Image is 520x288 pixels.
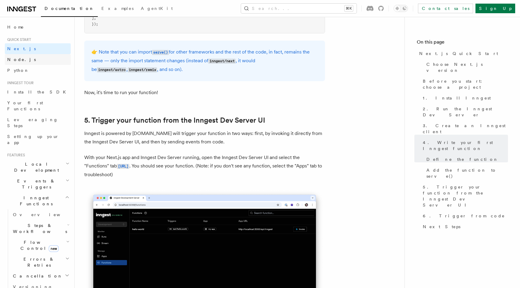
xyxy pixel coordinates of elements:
span: Errors & Retries [11,256,65,268]
span: Events & Triggers [5,178,66,190]
a: Your first Functions [5,97,71,114]
span: Steps & Workflows [11,222,67,234]
span: Quick start [5,37,31,42]
a: Python [5,65,71,76]
a: Next Steps [420,221,508,232]
button: Inngest Functions [5,192,71,209]
a: Contact sales [418,4,473,13]
span: Inngest Functions [5,195,65,207]
span: Setting up your app [7,134,59,145]
a: AgentKit [137,2,176,16]
a: Leveraging Steps [5,114,71,131]
span: Leveraging Steps [7,117,58,128]
span: Inngest tour [5,81,34,85]
a: 5. Trigger your function from the Inngest Dev Server UI [420,182,508,210]
button: Toggle dark mode [394,5,408,12]
span: Next.js Quick Start [419,51,498,57]
span: 5. Trigger your function from the Inngest Dev Server UI [423,184,508,208]
p: Now, it's time to run your function! [84,88,325,97]
a: Next.js [5,43,71,54]
button: Local Development [5,159,71,176]
code: serve() [152,50,169,55]
code: inngest/astro [97,67,126,72]
h4: On this page [417,38,508,48]
span: Your first Functions [7,100,43,111]
button: Steps & Workflows [11,220,71,237]
button: Flow Controlnew [11,237,71,254]
a: Sign Up [475,4,515,13]
a: 4. Write your first Inngest function [420,137,508,154]
span: Add the function to serve() [426,167,508,179]
a: Examples [98,2,137,16]
span: Local Development [5,161,66,173]
code: [URL] [117,164,129,169]
span: Python [7,68,29,73]
span: 6. Trigger from code [423,213,505,219]
span: new [49,245,59,252]
span: }); [92,22,98,26]
span: Next.js [7,46,36,51]
a: Install the SDK [5,87,71,97]
a: Home [5,22,71,32]
span: Install the SDK [7,90,70,94]
span: 3. Create an Inngest client [423,123,508,135]
span: 4. Write your first Inngest function [423,139,508,152]
span: Features [5,153,25,158]
a: [URL] [117,163,129,169]
a: Next.js Quick Start [417,48,508,59]
span: Home [7,24,24,30]
span: ] [92,16,94,20]
kbd: ⌘K [345,5,353,11]
span: Examples [101,6,134,11]
a: 3. Create an Inngest client [420,120,508,137]
a: Add the function to serve() [424,165,508,182]
p: 👉 Note that you can import for other frameworks and the rest of the code, in fact, remains the sa... [91,48,318,74]
code: inngest/next [208,59,236,64]
span: Define the function [426,156,498,162]
button: Search...⌘K [241,4,357,13]
span: 1. Install Inngest [423,95,491,101]
a: Documentation [41,2,98,17]
span: AgentKit [141,6,173,11]
span: Next Steps [423,224,460,230]
p: With your Next.js app and Inngest Dev Server running, open the Inngest Dev Server UI and select t... [84,153,325,179]
span: Before you start: choose a project [423,78,508,90]
span: Documentation [45,6,94,11]
button: Events & Triggers [5,176,71,192]
code: inngest/remix [128,67,157,72]
button: Cancellation [11,271,71,281]
a: Before you start: choose a project [420,76,508,93]
a: Choose Next.js version [424,59,508,76]
a: 6. Trigger from code [420,210,508,221]
span: Cancellation [11,273,63,279]
a: Define the function [424,154,508,165]
p: Inngest is powered by [DOMAIN_NAME] will trigger your function in two ways: first, by invoking it... [84,129,325,146]
span: Node.js [7,57,36,62]
a: 2. Run the Inngest Dev Server [420,103,508,120]
a: Overview [11,209,71,220]
span: Overview [13,212,75,217]
span: Choose Next.js version [426,61,508,73]
a: Setting up your app [5,131,71,148]
a: Node.js [5,54,71,65]
button: Errors & Retries [11,254,71,271]
a: 1. Install Inngest [420,93,508,103]
span: Flow Control [11,239,66,251]
a: 5. Trigger your function from the Inngest Dev Server UI [84,116,265,124]
span: 2. Run the Inngest Dev Server [423,106,508,118]
a: serve() [152,49,169,55]
span: , [94,16,96,20]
